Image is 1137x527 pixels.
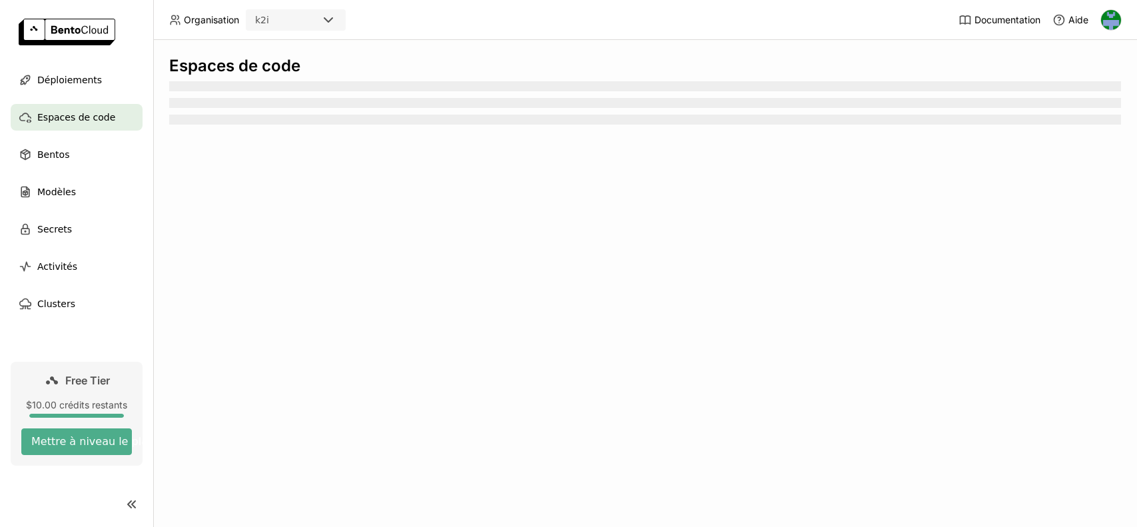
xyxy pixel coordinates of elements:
img: logo [19,19,115,45]
button: Mettre à niveau le plan [21,428,132,455]
a: Bentos [11,141,143,168]
div: Espaces de code [169,56,1121,76]
span: Free Tier [65,374,110,387]
input: Selected k2i. [270,14,272,27]
a: Espaces de code [11,104,143,131]
span: Clusters [37,296,75,312]
span: Documentation [974,14,1040,26]
div: k2i [255,13,269,27]
span: Bentos [37,147,69,163]
img: Gaethan Legrand [1101,10,1121,30]
a: Free Tier$10.00 crédits restantsMettre à niveau le plan [11,362,143,466]
a: Déploiements [11,67,143,93]
a: Modèles [11,179,143,205]
a: Clusters [11,290,143,317]
div: $10.00 crédits restants [21,399,132,411]
a: Secrets [11,216,143,243]
span: Espaces de code [37,109,115,125]
span: Aide [1068,14,1088,26]
a: Activités [11,253,143,280]
span: Organisation [184,14,239,26]
span: Déploiements [37,72,102,88]
div: Aide [1052,13,1088,27]
span: Secrets [37,221,72,237]
a: Documentation [958,13,1040,27]
span: Activités [37,259,77,274]
span: Modèles [37,184,76,200]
